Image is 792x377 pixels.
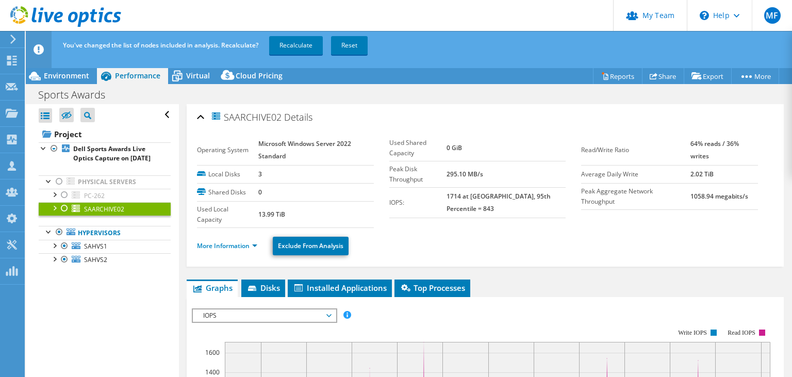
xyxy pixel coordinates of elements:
[581,145,690,155] label: Read/Write Ratio
[197,241,257,250] a: More Information
[728,329,756,336] text: Read IOPS
[581,169,690,179] label: Average Daily Write
[690,192,748,201] b: 1058.94 megabits/s
[581,186,690,207] label: Peak Aggregate Network Throughput
[331,36,368,55] a: Reset
[389,164,447,185] label: Peak Disk Throughput
[684,68,732,84] a: Export
[39,253,171,267] a: SAHVS2
[258,139,351,160] b: Microsoft Windows Server 2022 Standard
[273,237,349,255] a: Exclude From Analysis
[269,36,323,55] a: Recalculate
[39,240,171,253] a: SAHVS1
[258,170,262,178] b: 3
[39,142,171,165] a: Dell Sports Awards Live Optics Capture on [DATE]
[389,138,447,158] label: Used Shared Capacity
[84,255,107,264] span: SAHVS2
[115,71,160,80] span: Performance
[39,126,171,142] a: Project
[197,145,258,155] label: Operating System
[678,329,707,336] text: Write IOPS
[236,71,283,80] span: Cloud Pricing
[293,283,387,293] span: Installed Applications
[63,41,258,50] span: You've changed the list of nodes included in analysis. Recalculate?
[197,169,258,179] label: Local Disks
[400,283,465,293] span: Top Processes
[246,283,280,293] span: Disks
[205,368,220,376] text: 1400
[258,210,285,219] b: 13.99 TiB
[593,68,642,84] a: Reports
[84,242,107,251] span: SAHVS1
[34,89,121,101] h1: Sports Awards
[447,192,551,213] b: 1714 at [GEOGRAPHIC_DATA], 95th Percentile = 843
[197,204,258,225] label: Used Local Capacity
[447,170,483,178] b: 295.10 MB/s
[389,198,447,208] label: IOPS:
[39,226,171,239] a: Hypervisors
[73,144,151,162] b: Dell Sports Awards Live Optics Capture on [DATE]
[192,283,233,293] span: Graphs
[690,139,739,160] b: 64% reads / 36% writes
[690,170,714,178] b: 2.02 TiB
[197,187,258,198] label: Shared Disks
[39,175,171,189] a: Physical Servers
[84,205,124,214] span: SAARCHIVE02
[642,68,684,84] a: Share
[258,188,262,196] b: 0
[700,11,709,20] svg: \n
[84,191,105,200] span: PC-262
[198,309,331,322] span: IOPS
[186,71,210,80] span: Virtual
[39,189,171,202] a: PC-262
[764,7,781,24] span: MF
[447,143,462,152] b: 0 GiB
[210,111,282,123] span: SAARCHIVE02
[44,71,89,80] span: Environment
[39,202,171,216] a: SAARCHIVE02
[731,68,779,84] a: More
[284,111,312,123] span: Details
[205,348,220,357] text: 1600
